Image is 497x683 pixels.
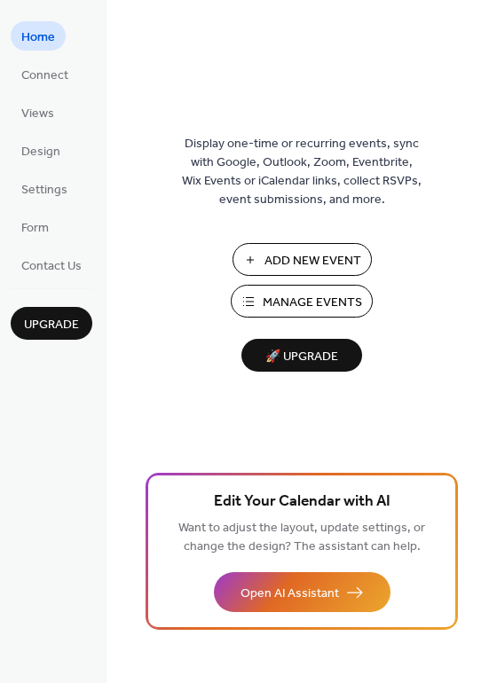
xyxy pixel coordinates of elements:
[241,339,362,372] button: 🚀 Upgrade
[21,257,82,276] span: Contact Us
[214,490,390,514] span: Edit Your Calendar with AI
[11,136,71,165] a: Design
[21,143,60,161] span: Design
[11,59,79,89] a: Connect
[21,181,67,200] span: Settings
[11,174,78,203] a: Settings
[24,316,79,334] span: Upgrade
[182,135,422,209] span: Display one-time or recurring events, sync with Google, Outlook, Zoom, Eventbrite, Wix Events or ...
[21,28,55,47] span: Home
[11,307,92,340] button: Upgrade
[233,243,372,276] button: Add New Event
[252,345,351,369] span: 🚀 Upgrade
[263,294,362,312] span: Manage Events
[11,212,59,241] a: Form
[11,98,65,127] a: Views
[21,105,54,123] span: Views
[178,516,425,559] span: Want to adjust the layout, update settings, or change the design? The assistant can help.
[214,572,390,612] button: Open AI Assistant
[11,250,92,279] a: Contact Us
[264,252,361,271] span: Add New Event
[231,285,373,318] button: Manage Events
[21,219,49,238] span: Form
[11,21,66,51] a: Home
[241,585,339,603] span: Open AI Assistant
[21,67,68,85] span: Connect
